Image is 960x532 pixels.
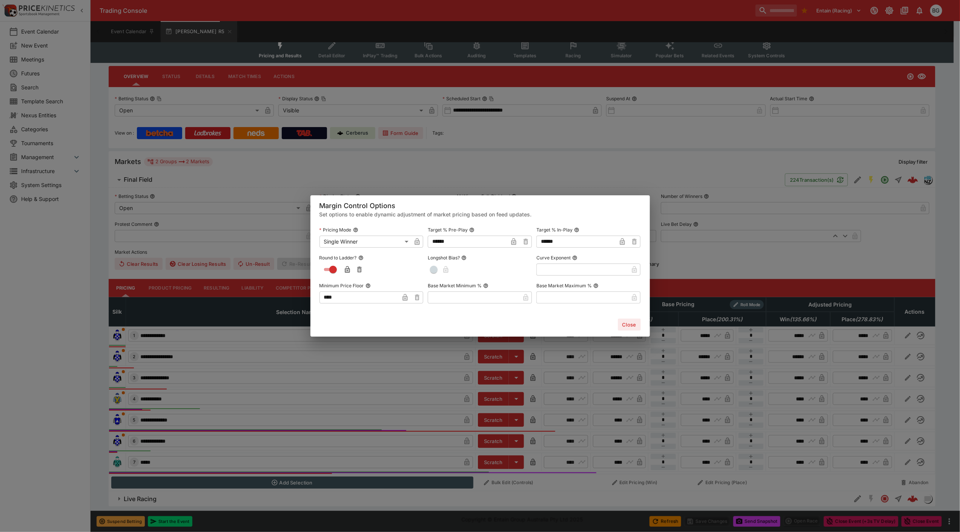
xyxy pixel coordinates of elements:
[319,255,357,261] p: Round to Ladder?
[593,283,599,288] button: Base Market Maximum %
[428,255,460,261] p: Longshot Bias?
[536,227,573,233] p: Target % In-Play
[483,283,488,288] button: Base Market Minimum %
[572,255,578,261] button: Curve Exponent
[536,282,592,289] p: Base Market Maximum %
[319,236,412,248] div: Single Winner
[319,227,352,233] p: Pricing Mode
[618,319,641,331] button: Close
[428,282,482,289] p: Base Market Minimum %
[461,255,467,261] button: Longshot Bias?
[536,255,571,261] p: Curve Exponent
[353,227,358,233] button: Pricing Mode
[469,227,475,233] button: Target % Pre-Play
[366,283,371,288] button: Minimum Price Floor
[428,227,468,233] p: Target % Pre-Play
[358,255,364,261] button: Round to Ladder?
[319,210,641,218] h6: Set options to enable dynamic adjustment of market pricing based on feed updates.
[319,201,641,210] h5: Margin Control Options
[574,227,579,233] button: Target % In-Play
[319,282,364,289] p: Minimum Price Floor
